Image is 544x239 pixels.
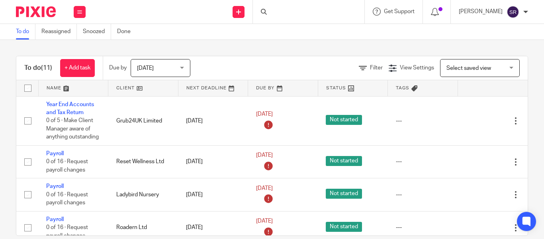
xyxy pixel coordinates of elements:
td: [DATE] [178,145,248,178]
span: [DATE] [137,65,154,71]
span: 0 of 16 · Request payroll changes [46,225,88,239]
span: [DATE] [256,218,273,224]
div: --- [396,191,450,199]
span: [DATE] [256,112,273,117]
span: 0 of 5 · Make Client Manager aware of anything outstanding [46,118,99,140]
h1: To do [24,64,52,72]
span: Tags [396,86,409,90]
span: [DATE] [256,153,273,158]
span: Not started [326,115,362,125]
img: Pixie [16,6,56,17]
a: Payroll [46,184,64,189]
a: Snoozed [83,24,111,40]
a: Payroll [46,151,64,156]
span: Not started [326,222,362,232]
span: 0 of 16 · Request payroll changes [46,159,88,173]
td: Reset Wellness Ltd [108,145,178,178]
img: svg%3E [507,6,519,18]
td: Ladybird Nursery [108,178,178,211]
span: 0 of 16 · Request payroll changes [46,192,88,206]
a: Reassigned [41,24,77,40]
p: [PERSON_NAME] [459,8,503,16]
td: [DATE] [178,96,248,145]
span: View Settings [400,65,434,71]
a: Done [117,24,137,40]
td: [DATE] [178,178,248,211]
div: --- [396,223,450,231]
a: To do [16,24,35,40]
a: Payroll [46,217,64,222]
span: Get Support [384,9,415,14]
a: + Add task [60,59,95,77]
div: --- [396,158,450,166]
span: Not started [326,189,362,199]
td: Grub24UK Limited [108,96,178,145]
div: --- [396,117,450,125]
a: Year End Accounts and Tax Return [46,102,94,115]
p: Due by [109,64,127,72]
span: Select saved view [446,65,491,71]
span: (11) [41,65,52,71]
span: Not started [326,156,362,166]
span: [DATE] [256,186,273,191]
span: Filter [370,65,383,71]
